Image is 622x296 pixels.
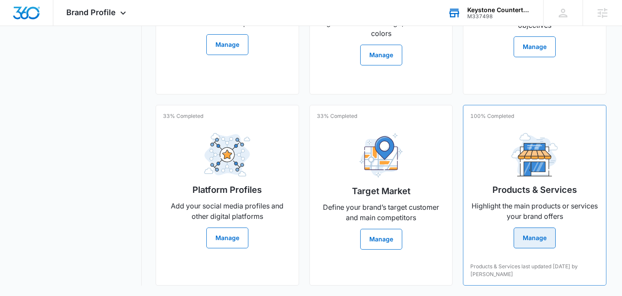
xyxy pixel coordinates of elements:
[470,201,599,221] p: Highlight the main products or services your brand offers
[463,105,606,286] a: 100% CompletedProducts & ServicesHighlight the main products or services your brand offersManageP...
[352,185,410,198] h2: Target Market
[360,45,402,65] button: Manage
[156,105,299,286] a: 33% CompletedPlatform ProfilesAdd your social media profiles and other digital platformsManage
[317,112,357,120] p: 33% Completed
[163,201,292,221] p: Add your social media profiles and other digital platforms
[514,228,556,248] button: Manage
[317,202,446,223] p: Define your brand’s target customer and main competitors
[309,105,453,286] a: 33% CompletedTarget MarketDefine your brand’s target customer and main competitorsManage
[470,263,599,278] p: Products & Services last updated [DATE] by [PERSON_NAME]
[66,8,116,17] span: Brand Profile
[192,183,262,196] h2: Platform Profiles
[206,228,248,248] button: Manage
[360,229,402,250] button: Manage
[467,13,531,20] div: account id
[467,7,531,13] div: account name
[492,183,577,196] h2: Products & Services
[514,36,556,57] button: Manage
[206,34,248,55] button: Manage
[163,112,203,120] p: 33% Completed
[470,112,514,120] p: 100% Completed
